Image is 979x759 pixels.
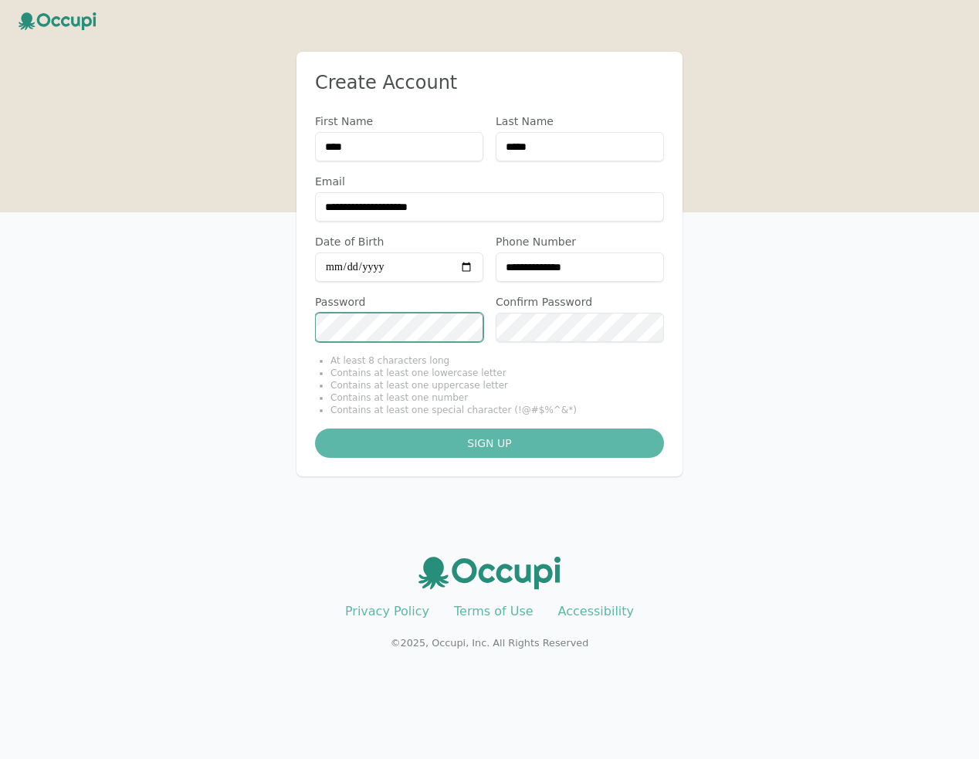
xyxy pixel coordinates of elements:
[315,70,664,95] h2: Create Account
[315,294,483,310] label: Password
[454,604,534,618] a: Terms of Use
[391,637,589,649] small: © 2025 , Occupi, Inc. All Rights Reserved
[496,234,664,249] label: Phone Number
[315,114,483,129] label: First Name
[315,429,664,458] button: Sign up
[496,114,664,129] label: Last Name
[330,404,664,416] li: Contains at least one special character (!@#$%^&*)
[315,174,664,189] label: Email
[330,354,664,367] li: At least 8 characters long
[345,604,429,618] a: Privacy Policy
[315,234,483,249] label: Date of Birth
[496,294,664,310] label: Confirm Password
[330,367,664,379] li: Contains at least one lowercase letter
[558,604,634,618] a: Accessibility
[330,379,664,391] li: Contains at least one uppercase letter
[330,391,664,404] li: Contains at least one number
